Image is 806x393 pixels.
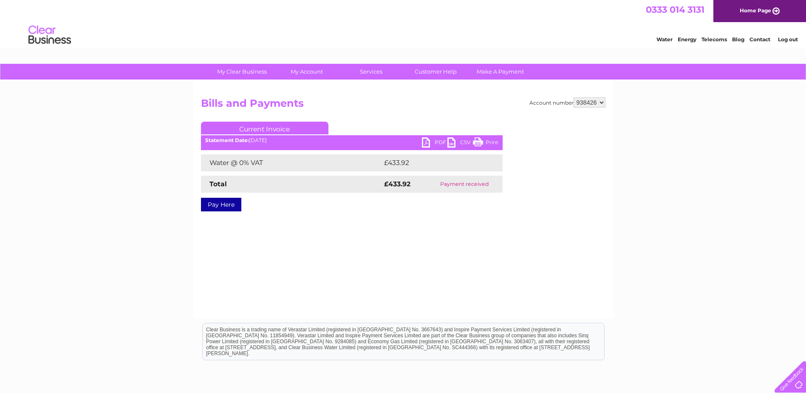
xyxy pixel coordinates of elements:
a: CSV [447,137,473,150]
td: Payment received [426,176,503,193]
b: Statement Date: [205,137,249,143]
img: logo.png [28,22,71,48]
a: Telecoms [701,36,727,43]
strong: £433.92 [384,180,410,188]
div: [DATE] [201,137,503,143]
a: Log out [778,36,798,43]
strong: Total [209,180,227,188]
a: Contact [749,36,770,43]
a: Make A Payment [465,64,535,80]
a: Water [656,36,673,43]
a: PDF [422,137,447,150]
a: Print [473,137,498,150]
a: 0333 014 3131 [646,4,704,15]
a: Pay Here [201,198,241,211]
div: Account number [529,97,605,108]
a: Customer Help [401,64,471,80]
a: Energy [678,36,696,43]
h2: Bills and Payments [201,97,605,114]
a: My Clear Business [207,64,277,80]
td: £433.92 [382,154,487,171]
a: My Account [271,64,342,80]
a: Blog [732,36,744,43]
a: Services [336,64,406,80]
div: Clear Business is a trading name of Verastar Limited (registered in [GEOGRAPHIC_DATA] No. 3667643... [203,5,604,41]
td: Water @ 0% VAT [201,154,382,171]
a: Current Invoice [201,122,328,134]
